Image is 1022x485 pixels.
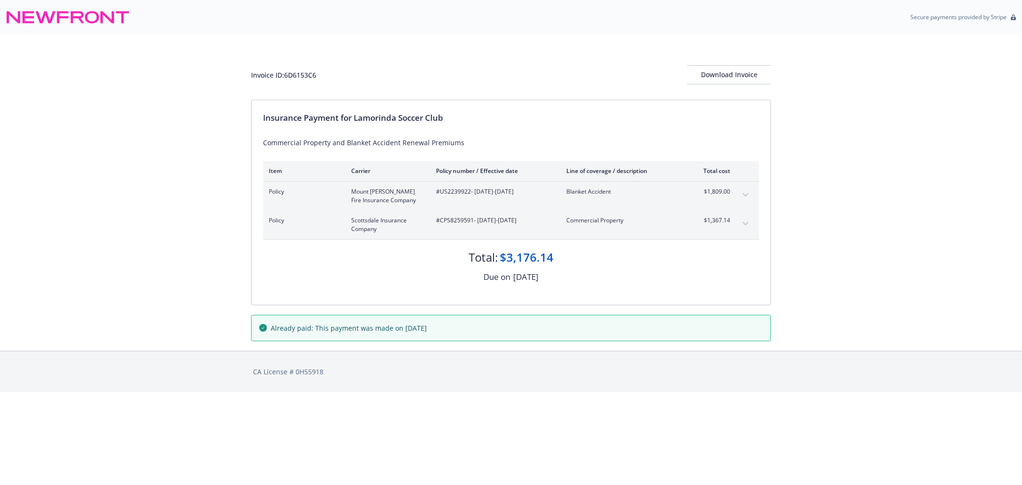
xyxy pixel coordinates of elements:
[269,167,336,175] div: Item
[436,187,551,196] span: #US2239922 - [DATE]-[DATE]
[738,216,753,231] button: expand content
[500,249,553,266] div: $3,176.14
[483,271,510,283] div: Due on
[269,187,336,196] span: Policy
[351,187,421,205] span: Mount [PERSON_NAME] Fire Insurance Company
[566,167,679,175] div: Line of coverage / description
[694,216,730,225] span: $1,367.14
[513,271,539,283] div: [DATE]
[436,167,551,175] div: Policy number / Effective date
[253,367,769,377] div: CA License # 0H55918
[910,13,1007,21] p: Secure payments provided by Stripe
[566,216,679,225] span: Commercial Property
[436,216,551,225] span: #CPS8259591 - [DATE]-[DATE]
[687,66,771,84] div: Download Invoice
[566,187,679,196] span: Blanket Accident
[351,216,421,233] span: Scottsdale Insurance Company
[263,210,759,239] div: PolicyScottsdale Insurance Company#CPS8259591- [DATE]-[DATE]Commercial Property$1,367.14expand co...
[469,249,498,266] div: Total:
[271,323,427,333] span: Already paid: This payment was made on [DATE]
[351,167,421,175] div: Carrier
[263,138,759,148] div: Commercial Property and Blanket Accident Renewal Premiums
[687,65,771,84] button: Download Invoice
[269,216,336,225] span: Policy
[251,70,316,80] div: Invoice ID: 6D6153C6
[263,182,759,210] div: PolicyMount [PERSON_NAME] Fire Insurance Company#US2239922- [DATE]-[DATE]Blanket Accident$1,809.0...
[694,187,730,196] span: $1,809.00
[694,167,730,175] div: Total cost
[738,187,753,203] button: expand content
[263,112,759,124] div: Insurance Payment for Lamorinda Soccer Club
